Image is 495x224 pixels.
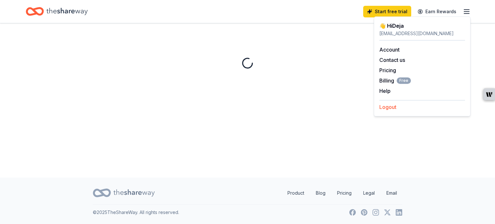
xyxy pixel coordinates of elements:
[379,103,396,111] button: Logout
[379,87,391,95] button: Help
[379,77,411,84] button: BillingFree
[379,56,405,64] button: Contact us
[311,187,331,200] a: Blog
[414,6,460,17] a: Earn Rewards
[332,187,357,200] a: Pricing
[379,77,411,84] span: Billing
[379,46,400,53] a: Account
[282,187,309,200] a: Product
[379,22,465,30] div: 👋 Hi Deja
[379,67,396,73] a: Pricing
[363,6,411,17] a: Start free trial
[93,209,179,216] p: © 2025 TheShareWay. All rights reserved.
[381,187,402,200] a: Email
[379,30,465,37] div: [EMAIL_ADDRESS][DOMAIN_NAME]
[26,4,88,19] a: Home
[397,77,411,84] span: Free
[282,187,402,200] nav: quick links
[358,187,380,200] a: Legal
